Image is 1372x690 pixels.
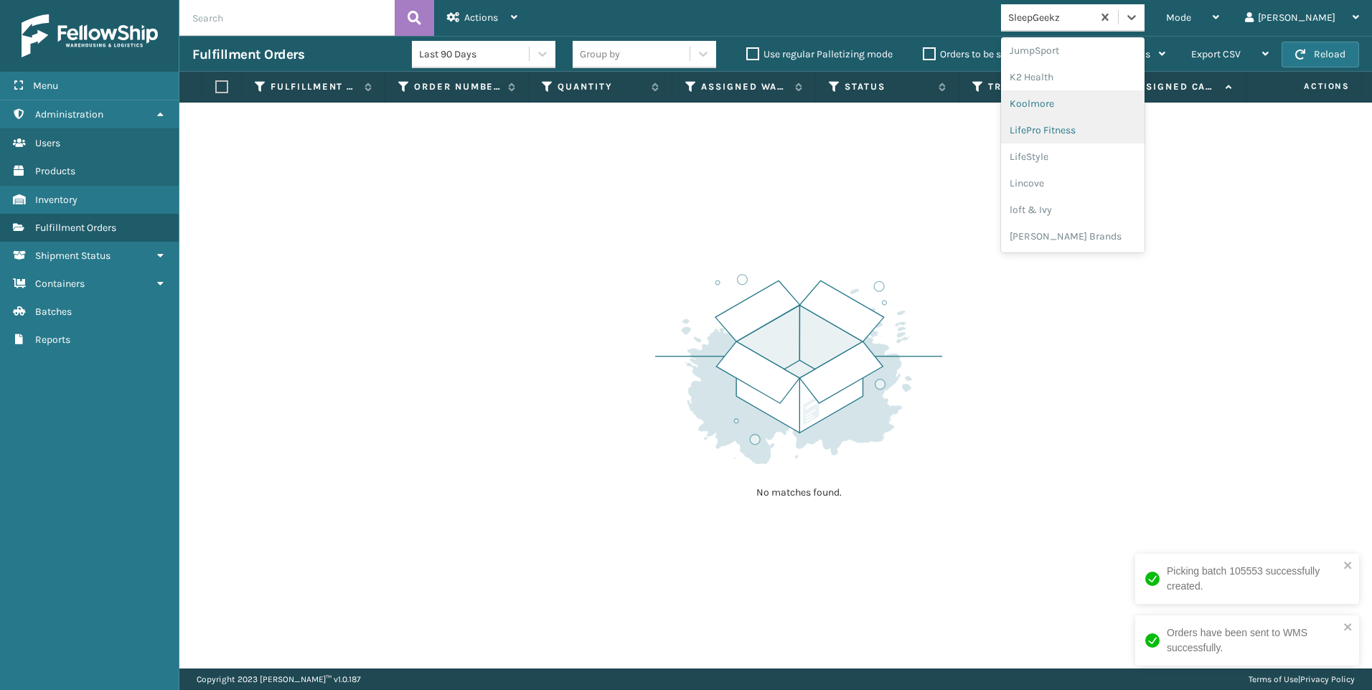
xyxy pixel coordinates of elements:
[1001,143,1145,170] div: LifeStyle
[1167,625,1339,656] div: Orders have been sent to WMS successfully.
[1008,10,1094,25] div: SleepGeekz
[1132,80,1218,93] label: Assigned Carrier Service
[414,80,501,93] label: Order Number
[923,48,1062,60] label: Orders to be shipped [DATE]
[988,80,1075,93] label: Tracking Number
[192,46,304,63] h3: Fulfillment Orders
[35,250,111,262] span: Shipment Status
[1001,197,1145,223] div: loft & Ivy
[35,108,103,120] span: Administration
[35,165,75,177] span: Products
[35,306,72,318] span: Batches
[271,80,357,93] label: Fulfillment Order Id
[35,137,60,149] span: Users
[35,194,77,206] span: Inventory
[1259,75,1358,98] span: Actions
[1167,564,1339,594] div: Picking batch 105553 successfully created.
[558,80,644,93] label: Quantity
[1343,621,1353,635] button: close
[1343,559,1353,573] button: close
[845,80,931,93] label: Status
[33,80,58,92] span: Menu
[1001,37,1145,64] div: JumpSport
[701,80,788,93] label: Assigned Warehouse
[746,48,893,60] label: Use regular Palletizing mode
[1001,117,1145,143] div: LifePro Fitness
[580,47,620,62] div: Group by
[197,668,361,690] p: Copyright 2023 [PERSON_NAME]™ v 1.0.187
[1001,64,1145,90] div: K2 Health
[1001,90,1145,117] div: Koolmore
[419,47,530,62] div: Last 90 Days
[35,222,116,234] span: Fulfillment Orders
[1001,250,1145,276] div: MYT Imports
[464,11,498,24] span: Actions
[1001,170,1145,197] div: Lincove
[1001,223,1145,250] div: [PERSON_NAME] Brands
[22,14,158,57] img: logo
[1166,11,1191,24] span: Mode
[35,334,70,346] span: Reports
[1282,42,1359,67] button: Reload
[1191,48,1241,60] span: Export CSV
[35,278,85,290] span: Containers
